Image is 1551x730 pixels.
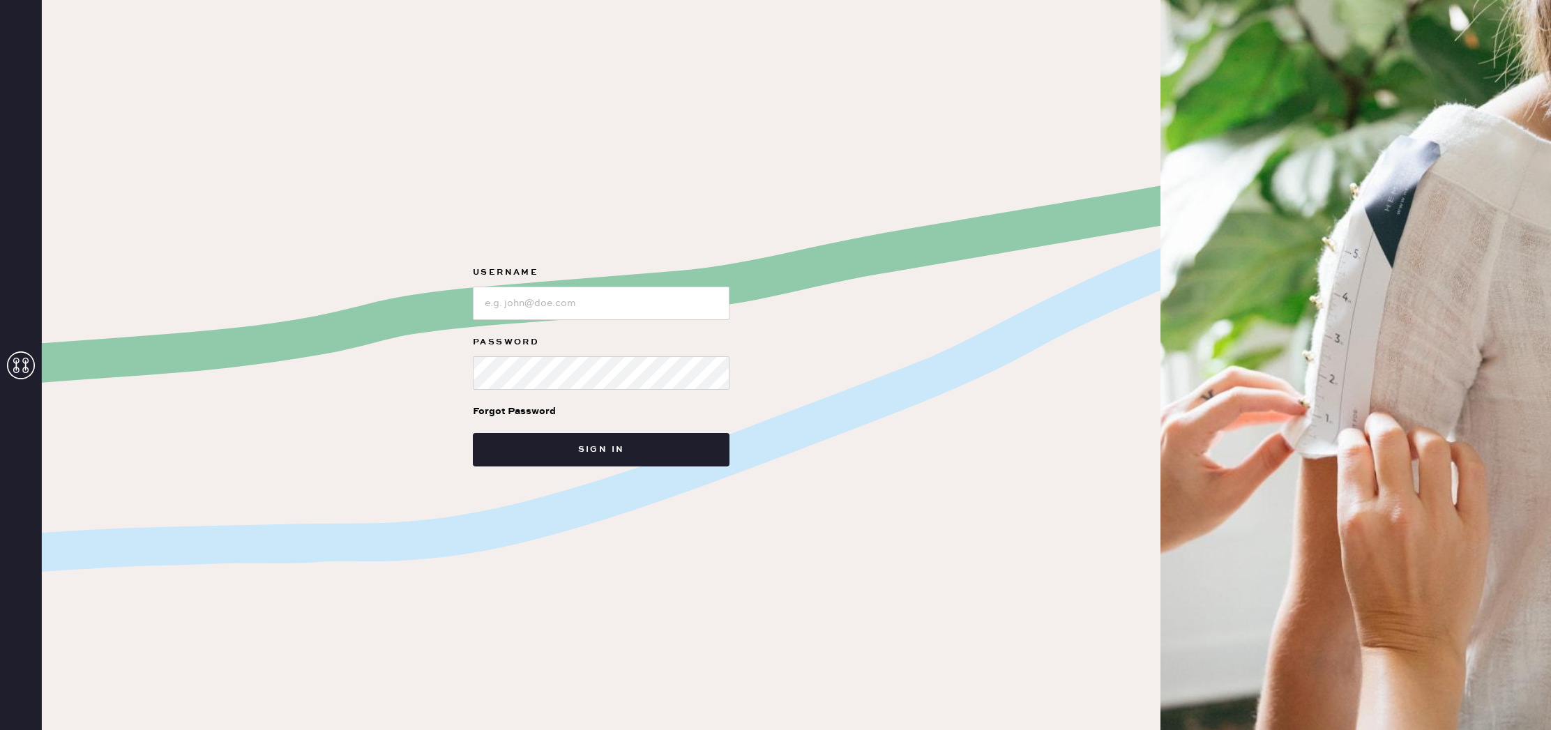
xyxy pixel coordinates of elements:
[473,264,729,281] label: Username
[473,287,729,320] input: e.g. john@doe.com
[473,433,729,466] button: Sign in
[473,390,556,433] a: Forgot Password
[473,404,556,419] div: Forgot Password
[473,334,729,351] label: Password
